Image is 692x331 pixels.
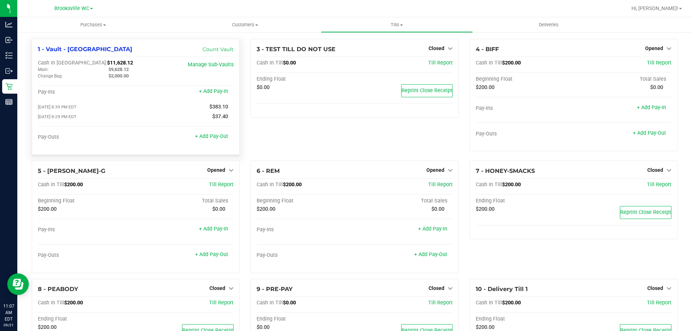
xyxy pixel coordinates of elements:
div: Total Sales [136,198,234,204]
span: $200.00 [476,84,494,90]
a: Till Report [428,300,453,306]
span: Cash In Till [38,300,64,306]
a: Till Report [647,300,671,306]
a: + Add Pay-Out [414,251,447,258]
span: $0.00 [257,324,270,330]
span: Purchases [17,22,169,28]
inline-svg: Inbound [5,36,13,44]
button: Reprint Close Receipt [401,84,453,97]
iframe: Resource center [7,273,29,295]
a: Till Report [647,60,671,66]
span: $37.40 [212,113,228,120]
span: $0.00 [257,84,270,90]
span: Hi, [PERSON_NAME]! [631,5,678,11]
span: $200.00 [38,324,57,330]
a: + Add Pay-In [418,226,447,232]
span: 10 - Delivery Till 1 [476,286,528,292]
span: Cash In Till [476,60,502,66]
span: 6 - REM [257,167,280,174]
a: Customers [169,17,321,32]
a: + Add Pay-In [637,104,666,111]
span: Tills [321,22,472,28]
div: Total Sales [355,198,453,204]
a: Tills [321,17,473,32]
span: Cash In Till [257,182,283,188]
span: $0.00 [283,300,296,306]
span: Customers [169,22,320,28]
div: Beginning Float [476,76,574,82]
a: + Add Pay-Out [633,130,666,136]
a: + Add Pay-In [199,88,228,94]
span: $200.00 [64,300,83,306]
span: Closed [429,285,444,291]
div: Beginning Float [257,198,355,204]
span: Cash In Till [476,300,502,306]
span: Cash In Till [257,300,283,306]
button: Reprint Close Receipt [620,206,671,219]
div: Ending Float [476,316,574,322]
span: Closed [429,45,444,51]
a: Till Report [428,182,453,188]
div: Total Sales [573,76,671,82]
span: [DATE] 8:39 PM EDT [38,104,76,109]
span: 1 - Vault - [GEOGRAPHIC_DATA] [38,46,132,53]
span: Opened [207,167,225,173]
span: Reprint Close Receipt [620,209,671,215]
inline-svg: Analytics [5,21,13,28]
span: 8 - PEABODY [38,286,78,292]
p: 09/21 [3,322,14,328]
span: $200.00 [257,206,275,212]
a: Till Report [209,300,234,306]
a: + Add Pay-In [199,226,228,232]
span: $11,628.12 [107,60,133,66]
span: 7 - HONEY-SMACKS [476,167,535,174]
a: Till Report [209,182,234,188]
span: $200.00 [38,206,57,212]
div: Ending Float [38,316,136,322]
a: Till Report [647,182,671,188]
span: $200.00 [502,182,521,188]
span: Closed [647,167,663,173]
span: Opened [645,45,663,51]
span: $200.00 [502,300,521,306]
span: 9 - PRE-PAY [257,286,293,292]
span: Closed [209,285,225,291]
p: 11:07 AM EDT [3,303,14,322]
span: Reprint Close Receipt [402,88,452,94]
span: Deliveries [529,22,568,28]
a: Manage Sub-Vaults [188,62,234,68]
span: $0.00 [283,60,296,66]
div: Pay-Ins [38,227,136,233]
div: Pay-Ins [38,89,136,95]
span: 5 - [PERSON_NAME]-G [38,167,105,174]
span: 4 - BIFF [476,46,499,53]
span: $200.00 [476,206,494,212]
a: + Add Pay-Out [195,251,228,258]
span: Cash In Till [257,60,283,66]
div: Pay-Ins [257,227,355,233]
span: $0.00 [212,206,225,212]
div: Ending Float [476,198,574,204]
span: Cash In Till [476,182,502,188]
span: $200.00 [64,182,83,188]
span: $383.10 [209,104,228,110]
span: Opened [426,167,444,173]
a: Till Report [428,60,453,66]
div: Ending Float [257,316,355,322]
a: + Add Pay-Out [195,133,228,139]
span: $200.00 [283,182,302,188]
a: Deliveries [473,17,625,32]
span: $200.00 [476,324,494,330]
span: $9,628.12 [108,67,129,72]
span: $0.00 [431,206,444,212]
span: [DATE] 8:29 PM EDT [38,114,76,119]
inline-svg: Outbound [5,67,13,75]
div: Ending Float [257,76,355,82]
span: Closed [647,285,663,291]
div: Pay-Outs [476,131,574,137]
